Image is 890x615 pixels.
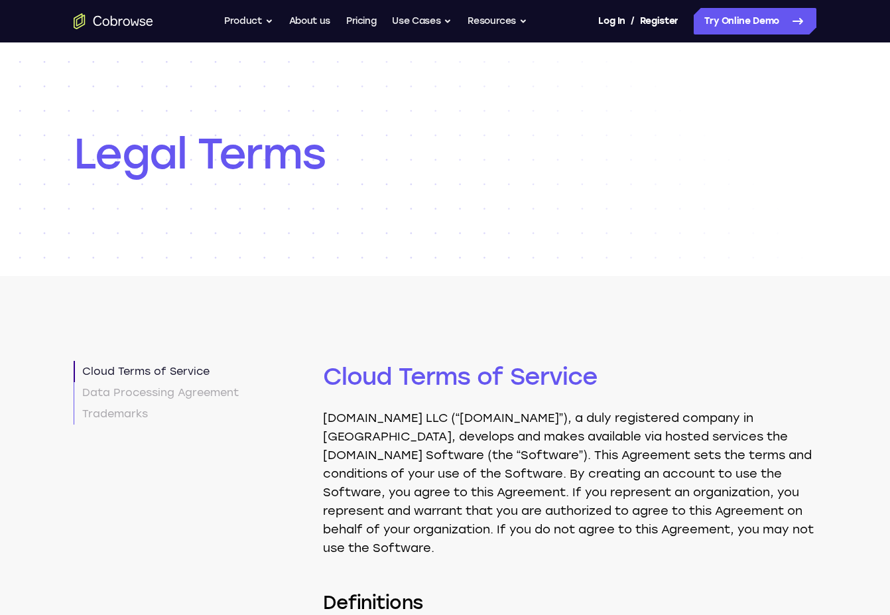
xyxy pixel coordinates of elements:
span: / [631,13,635,29]
a: Register [640,8,678,34]
p: [DOMAIN_NAME] LLC (“[DOMAIN_NAME]”), a duly registered company in [GEOGRAPHIC_DATA], develops and... [323,409,816,557]
a: Log In [598,8,625,34]
a: Data Processing Agreement [74,382,239,403]
button: Product [224,8,273,34]
h2: Cloud Terms of Service [323,234,816,393]
a: Trademarks [74,403,239,425]
button: Resources [468,8,527,34]
a: About us [289,8,330,34]
a: Pricing [346,8,377,34]
h1: Legal Terms [74,127,816,180]
a: Cloud Terms of Service [74,361,239,382]
a: Go to the home page [74,13,153,29]
a: Try Online Demo [694,8,816,34]
button: Use Cases [392,8,452,34]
